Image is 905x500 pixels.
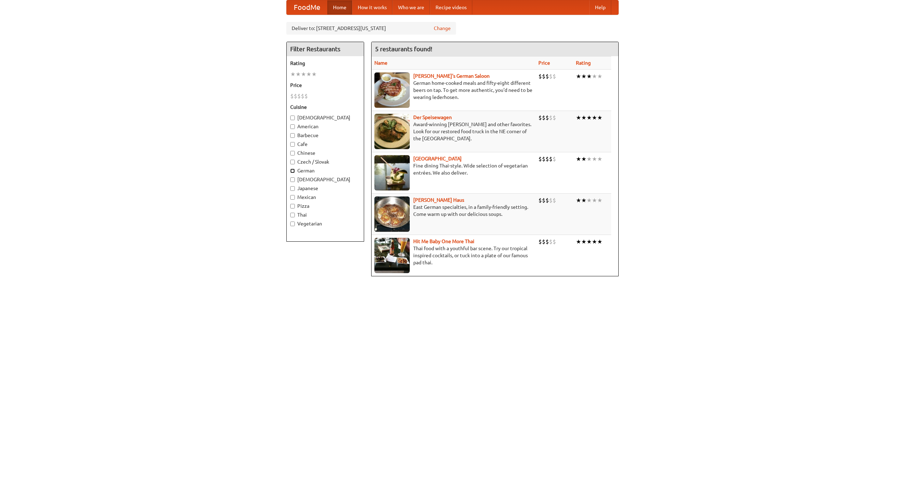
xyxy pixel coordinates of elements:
li: ★ [296,70,301,78]
img: babythai.jpg [374,238,410,273]
li: ★ [592,196,597,204]
li: $ [542,196,545,204]
input: Cafe [290,142,295,147]
a: [PERSON_NAME] Haus [413,197,464,203]
li: $ [553,72,556,80]
li: $ [553,114,556,122]
a: Name [374,60,387,66]
li: ★ [592,155,597,163]
li: ★ [306,70,311,78]
p: Award-winning [PERSON_NAME] and other favorites. Look for our restored food truck in the NE corne... [374,121,533,142]
input: Japanese [290,186,295,191]
li: $ [542,155,545,163]
label: Japanese [290,185,360,192]
li: $ [549,196,553,204]
li: $ [538,238,542,246]
a: FoodMe [287,0,327,14]
a: Price [538,60,550,66]
h5: Rating [290,60,360,67]
label: Barbecue [290,132,360,139]
input: Mexican [290,195,295,200]
h5: Price [290,82,360,89]
input: [DEMOGRAPHIC_DATA] [290,177,295,182]
li: $ [545,72,549,80]
li: ★ [301,70,306,78]
p: East German specialties, in a family-friendly setting. Come warm up with our delicious soups. [374,204,533,218]
input: American [290,124,295,129]
a: Recipe videos [430,0,472,14]
input: Czech / Slovak [290,160,295,164]
li: ★ [592,238,597,246]
li: ★ [597,155,602,163]
li: ★ [576,196,581,204]
label: Mexican [290,194,360,201]
li: $ [553,238,556,246]
input: Thai [290,213,295,217]
img: kohlhaus.jpg [374,196,410,232]
h4: Filter Restaurants [287,42,364,56]
img: esthers.jpg [374,72,410,108]
input: Chinese [290,151,295,155]
li: ★ [597,196,602,204]
li: $ [301,92,304,100]
li: $ [542,72,545,80]
li: $ [304,92,308,100]
li: ★ [576,114,581,122]
li: ★ [581,114,586,122]
li: ★ [592,114,597,122]
input: Pizza [290,204,295,208]
li: ★ [586,155,592,163]
label: Thai [290,211,360,218]
li: ★ [597,72,602,80]
img: speisewagen.jpg [374,114,410,149]
li: $ [553,155,556,163]
img: satay.jpg [374,155,410,190]
li: ★ [581,72,586,80]
li: ★ [581,155,586,163]
a: Help [589,0,611,14]
a: Der Speisewagen [413,114,452,120]
a: [PERSON_NAME]'s German Saloon [413,73,490,79]
p: Thai food with a youthful bar scene. Try our tropical inspired cocktails, or tuck into a plate of... [374,245,533,266]
a: Who we are [392,0,430,14]
li: ★ [581,238,586,246]
li: ★ [586,72,592,80]
a: Rating [576,60,591,66]
li: ★ [586,114,592,122]
li: $ [549,72,553,80]
li: ★ [586,196,592,204]
li: $ [545,155,549,163]
label: Czech / Slovak [290,158,360,165]
li: ★ [581,196,586,204]
label: American [290,123,360,130]
label: Pizza [290,202,360,210]
p: German home-cooked meals and fifty-eight different beers on tap. To get more authentic, you'd nee... [374,80,533,101]
li: ★ [576,238,581,246]
label: Vegetarian [290,220,360,227]
li: $ [290,92,294,100]
ng-pluralize: 5 restaurants found! [375,46,432,52]
h5: Cuisine [290,104,360,111]
li: $ [549,155,553,163]
li: $ [538,196,542,204]
li: $ [545,196,549,204]
a: How it works [352,0,392,14]
label: [DEMOGRAPHIC_DATA] [290,114,360,121]
li: ★ [586,238,592,246]
li: ★ [592,72,597,80]
li: $ [538,155,542,163]
li: $ [545,238,549,246]
li: $ [542,238,545,246]
li: ★ [597,114,602,122]
li: $ [545,114,549,122]
a: [GEOGRAPHIC_DATA] [413,156,462,161]
a: Home [327,0,352,14]
input: [DEMOGRAPHIC_DATA] [290,116,295,120]
li: $ [538,72,542,80]
a: Change [434,25,451,32]
p: Fine dining Thai-style. Wide selection of vegetarian entrées. We also deliver. [374,162,533,176]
